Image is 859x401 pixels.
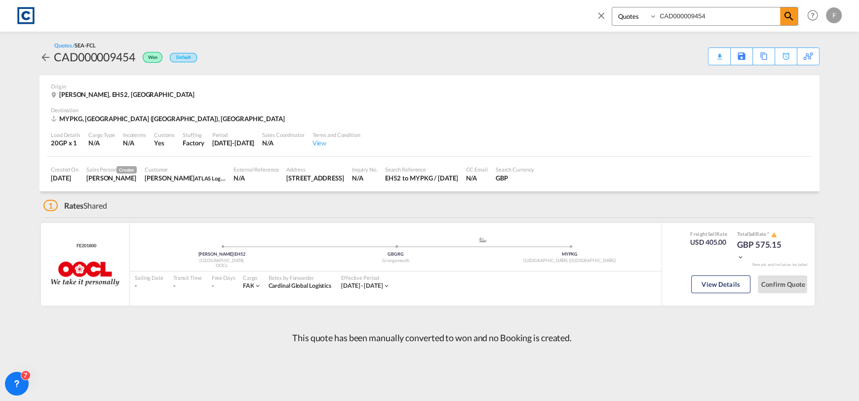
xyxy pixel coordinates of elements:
[7,349,42,386] iframe: Chat
[145,174,226,182] div: Bethany Stockwell
[212,138,255,147] div: 31 Aug 2025
[88,131,115,138] div: Cargo Type
[312,131,360,138] div: Terms and Condition
[341,282,383,290] div: 01 Aug 2025 - 31 Aug 2025
[496,174,535,182] div: GBP
[312,138,360,147] div: View
[234,166,278,173] div: External Reference
[234,251,245,257] span: EH52
[154,131,175,138] div: Customs
[212,282,214,290] div: -
[737,230,786,238] div: Total Rate
[51,106,808,114] div: Destination
[341,274,390,281] div: Effective Period
[148,54,160,64] span: Won
[183,138,204,147] div: Factory Stuffing
[496,166,535,173] div: Search Currency
[262,131,304,138] div: Sales Coordinator
[59,90,195,98] span: [PERSON_NAME], EH52, [GEOGRAPHIC_DATA]
[780,7,798,25] span: icon-magnify
[748,231,756,237] span: Sell
[596,7,612,31] span: icon-close
[826,7,842,23] div: F
[268,282,331,289] span: Cardinal Global Logistics
[385,174,458,182] div: EH52 to MYPKG / 26 Aug 2025
[86,174,137,182] div: Anthony Lomax
[691,275,750,293] button: View Details
[268,282,331,290] div: Cardinal Global Logistics
[243,282,254,289] span: FAK
[51,131,80,138] div: Load Details
[771,232,777,238] md-icon: icon-alert
[43,200,58,211] span: 1
[707,231,716,237] span: Sell
[690,230,727,237] div: Freight Rate
[183,131,204,138] div: Stuffing
[173,274,202,281] div: Transit Time
[385,166,458,173] div: Search Reference
[737,254,744,261] md-icon: icon-chevron-down
[75,42,95,48] span: SEA-FCL
[262,138,304,147] div: N/A
[770,231,777,238] button: icon-alert
[88,138,115,147] div: N/A
[43,200,107,211] div: Shared
[352,166,377,173] div: Inquiry No.
[64,201,84,210] span: Rates
[173,282,202,290] div: -
[804,7,826,25] div: Help
[286,166,344,173] div: Address
[51,138,80,147] div: 20GP x 1
[51,90,197,99] div: Newton, EH52, United Kingdom
[234,174,278,182] div: N/A
[804,7,821,24] span: Help
[54,49,135,65] div: CAD000009454
[243,274,261,281] div: Cargo
[135,258,309,264] div: [GEOGRAPHIC_DATA]
[309,251,482,258] div: GBGRG
[117,166,137,174] span: Creator
[766,231,770,237] span: Subject to Remarks
[713,49,725,57] md-icon: icon-download
[51,166,78,173] div: Created On
[233,251,234,257] span: |
[135,49,165,65] div: Won
[51,83,808,90] div: Origin
[195,174,233,182] span: ATLAS Logistics
[135,263,309,269] div: OOCL
[170,53,197,62] div: Default
[145,166,226,173] div: Customer
[212,131,255,138] div: Period
[123,138,134,147] div: N/A
[596,10,607,21] md-icon: icon-close
[15,4,37,27] img: 1fdb9190129311efbfaf67cbb4249bed.jpeg
[744,262,815,267] div: Remark and Inclusion included
[51,262,120,286] img: OOCL
[477,237,489,242] md-icon: assets/icons/custom/ship-fill.svg
[51,174,78,182] div: 26 Aug 2025
[341,282,383,289] span: [DATE] - [DATE]
[383,282,390,289] md-icon: icon-chevron-down
[731,48,752,65] div: Save As Template
[783,10,795,22] md-icon: icon-magnify
[212,274,235,281] div: Free Days
[286,174,344,182] div: International House, Garretts Green Lane, Garretts Green, Birmingham, B33 0UE
[268,274,331,281] div: Rates by Forwarder
[657,7,780,25] input: Enter Quotation Number
[123,131,146,138] div: Incoterms
[309,258,482,264] div: Grangemouth
[483,251,657,258] div: MYPKG
[39,51,51,63] md-icon: icon-arrow-left
[51,114,287,123] div: MYPKG, Port Klang (Pelabuhan Klang), Asia Pacific
[74,243,96,249] span: FE201800
[466,166,487,173] div: CC Email
[135,282,163,290] div: -
[758,275,807,293] button: Confirm Quote
[54,42,96,49] div: Quotes /SEA-FCL
[352,174,377,182] div: N/A
[86,166,137,174] div: Sales Person
[690,237,727,247] div: USD 405.00
[39,49,54,65] div: icon-arrow-left
[466,174,487,182] div: N/A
